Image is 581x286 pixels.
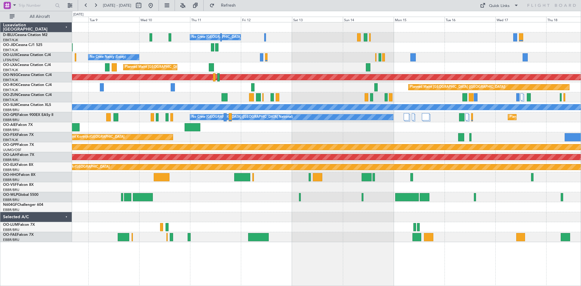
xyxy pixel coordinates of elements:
[3,188,19,192] a: EBBR/BRU
[3,83,18,87] span: OO-ROK
[3,38,18,42] a: EBKT/KJK
[3,138,18,142] a: EBKT/KJK
[3,203,43,207] a: N604GFChallenger 604
[3,208,19,212] a: EBBR/BRU
[216,3,241,8] span: Refresh
[73,12,84,17] div: [DATE]
[103,3,131,8] span: [DATE] - [DATE]
[3,33,48,37] a: D-IBLUCessna Citation M2
[3,33,15,37] span: D-IBLU
[410,83,505,92] div: Planned Maint [GEOGRAPHIC_DATA] ([GEOGRAPHIC_DATA])
[3,43,16,47] span: OO-JID
[3,223,18,227] span: OO-LUM
[192,33,293,42] div: No Crew [GEOGRAPHIC_DATA] ([GEOGRAPHIC_DATA] National)
[3,63,51,67] a: OO-LXACessna Citation CJ4
[477,1,522,10] button: Quick Links
[54,133,124,142] div: Planned Maint Kortrijk-[GEOGRAPHIC_DATA]
[3,58,20,62] a: LFSN/ENC
[3,153,34,157] a: OO-LAHFalcon 7X
[18,1,53,10] input: Trip Number
[292,17,343,22] div: Sat 13
[489,3,510,9] div: Quick Links
[3,78,18,82] a: EBKT/KJK
[3,53,17,57] span: OO-LUX
[192,113,293,122] div: No Crew [GEOGRAPHIC_DATA] ([GEOGRAPHIC_DATA] National)
[3,103,18,107] span: OO-SLM
[3,148,21,152] a: UUMO/OSF
[3,68,18,72] a: EBKT/KJK
[3,178,19,182] a: EBBR/BRU
[3,123,16,127] span: OO-AIE
[3,88,18,92] a: EBKT/KJK
[3,163,17,167] span: OO-ELK
[3,93,18,97] span: OO-ZUN
[3,143,17,147] span: OO-GPP
[190,17,241,22] div: Thu 11
[3,198,19,202] a: EBBR/BRU
[3,223,35,227] a: OO-LUMFalcon 7X
[3,108,19,112] a: EBBR/BRU
[3,173,19,177] span: OO-HHO
[3,203,17,207] span: N604GF
[3,53,51,57] a: OO-LUXCessna Citation CJ4
[343,17,394,22] div: Sun 14
[3,153,18,157] span: OO-LAH
[3,193,38,197] a: OO-WLPGlobal 5500
[125,63,235,72] div: Planned Maint [GEOGRAPHIC_DATA] ([GEOGRAPHIC_DATA] National)
[3,48,18,52] a: EBKT/KJK
[207,1,243,10] button: Refresh
[16,15,64,19] span: All Aircraft
[3,168,19,172] a: EBBR/BRU
[394,17,445,22] div: Mon 15
[90,53,126,62] div: No Crew Nancy (Essey)
[3,228,19,232] a: EBBR/BRU
[3,128,19,132] a: EBBR/BRU
[3,73,18,77] span: OO-NSG
[3,133,34,137] a: OO-FSXFalcon 7X
[3,93,52,97] a: OO-ZUNCessna Citation CJ4
[3,143,34,147] a: OO-GPPFalcon 7X
[3,193,18,197] span: OO-WLP
[3,73,52,77] a: OO-NSGCessna Citation CJ4
[3,63,17,67] span: OO-LXA
[3,183,34,187] a: OO-VSFFalcon 8X
[3,238,19,242] a: EBBR/BRU
[3,233,34,237] a: OO-FAEFalcon 7X
[3,113,17,117] span: OO-GPE
[3,83,52,87] a: OO-ROKCessna Citation CJ4
[445,17,495,22] div: Tue 16
[241,17,292,22] div: Fri 12
[3,173,35,177] a: OO-HHOFalcon 8X
[495,17,546,22] div: Wed 17
[3,158,19,162] a: EBBR/BRU
[3,43,42,47] a: OO-JIDCessna CJ1 525
[3,123,33,127] a: OO-AIEFalcon 7X
[139,17,190,22] div: Wed 10
[3,133,17,137] span: OO-FSX
[39,163,110,172] div: Planned Maint Kortrijk-[GEOGRAPHIC_DATA]
[3,98,18,102] a: EBKT/KJK
[3,233,17,237] span: OO-FAE
[3,163,33,167] a: OO-ELKFalcon 8X
[7,12,66,21] button: All Aircraft
[88,17,139,22] div: Tue 9
[3,118,19,122] a: EBBR/BRU
[3,183,17,187] span: OO-VSF
[3,113,53,117] a: OO-GPEFalcon 900EX EASy II
[3,103,51,107] a: OO-SLMCessna Citation XLS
